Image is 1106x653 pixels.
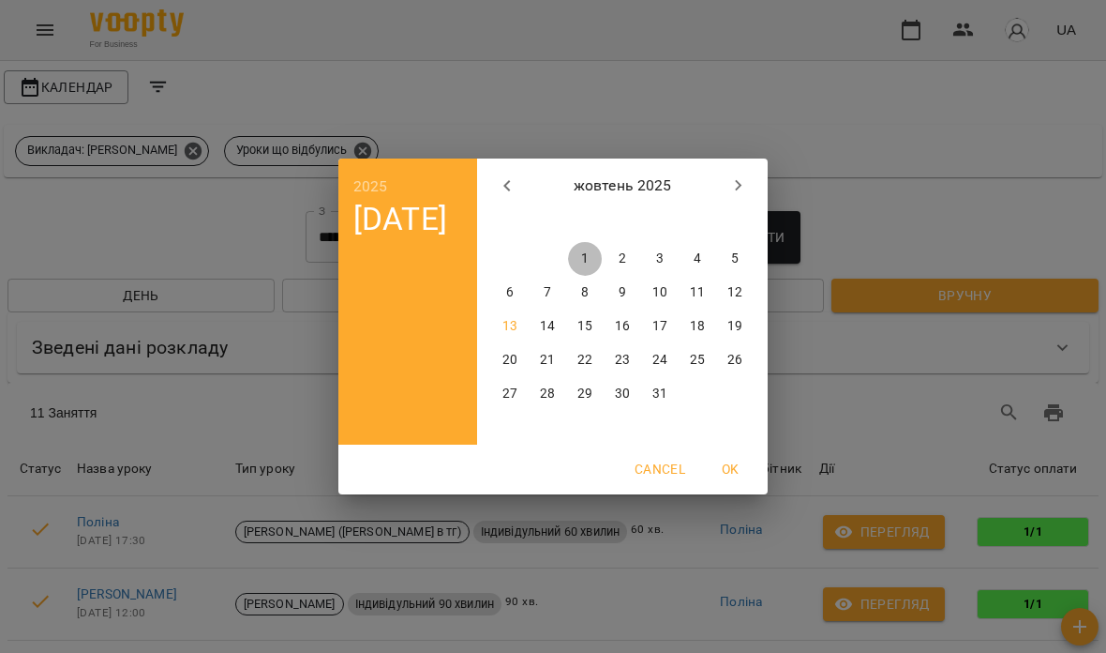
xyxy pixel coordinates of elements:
[581,250,589,268] p: 1
[718,343,752,377] button: 26
[568,276,602,310] button: 8
[540,317,555,336] p: 14
[502,385,517,403] p: 27
[531,214,564,233] span: вт
[643,242,677,276] button: 3
[694,250,701,268] p: 4
[568,310,602,343] button: 15
[530,175,716,197] p: жовтень 2025
[568,377,602,411] button: 29
[718,242,752,276] button: 5
[493,214,527,233] span: пн
[605,276,639,310] button: 9
[615,351,630,370] p: 23
[605,214,639,233] span: чт
[493,343,527,377] button: 20
[680,276,714,310] button: 11
[718,214,752,233] span: нд
[718,276,752,310] button: 12
[708,458,753,480] span: OK
[531,276,564,310] button: 7
[615,385,630,403] p: 30
[727,317,742,336] p: 19
[353,174,388,200] button: 2025
[493,377,527,411] button: 27
[493,276,527,310] button: 6
[531,377,564,411] button: 28
[615,317,630,336] p: 16
[540,351,555,370] p: 21
[577,385,592,403] p: 29
[643,310,677,343] button: 17
[577,317,592,336] p: 15
[605,242,639,276] button: 2
[581,283,589,302] p: 8
[731,250,739,268] p: 5
[652,385,667,403] p: 31
[643,276,677,310] button: 10
[656,250,664,268] p: 3
[652,283,667,302] p: 10
[540,385,555,403] p: 28
[635,458,685,480] span: Cancel
[718,310,752,343] button: 19
[568,343,602,377] button: 22
[680,242,714,276] button: 4
[568,242,602,276] button: 1
[690,283,705,302] p: 11
[577,351,592,370] p: 22
[619,250,626,268] p: 2
[700,452,760,486] button: OK
[680,343,714,377] button: 25
[619,283,626,302] p: 9
[506,283,514,302] p: 6
[605,310,639,343] button: 16
[353,200,447,238] button: [DATE]
[680,310,714,343] button: 18
[493,310,527,343] button: 13
[605,377,639,411] button: 30
[652,351,667,370] p: 24
[643,377,677,411] button: 31
[690,317,705,336] p: 18
[727,283,742,302] p: 12
[502,351,517,370] p: 20
[605,343,639,377] button: 23
[690,351,705,370] p: 25
[680,214,714,233] span: сб
[531,343,564,377] button: 21
[627,452,693,486] button: Cancel
[643,214,677,233] span: пт
[568,214,602,233] span: ср
[544,283,551,302] p: 7
[727,351,742,370] p: 26
[652,317,667,336] p: 17
[643,343,677,377] button: 24
[531,310,564,343] button: 14
[502,317,517,336] p: 13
